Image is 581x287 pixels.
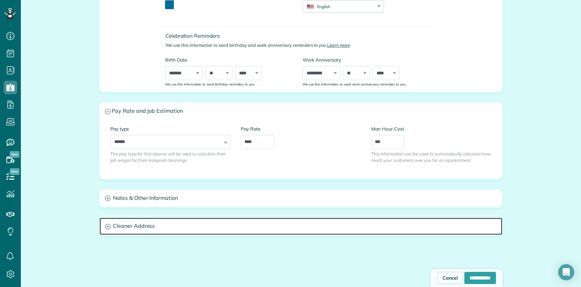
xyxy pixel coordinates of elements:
span: New [10,151,20,158]
label: Pay type [110,125,231,132]
a: Pay Rate and Job Estimation [100,103,502,120]
label: Pay Rate [241,125,361,132]
div: Open Intercom Messenger [558,264,574,280]
h4: Celebration Reminders [165,33,435,39]
a: Notes & Other Information [100,190,502,207]
sub: We use this information to send work anniversary reminders to you. [303,82,406,86]
button: toggle color picker dialog [165,0,174,9]
a: Learn more [327,42,350,48]
sub: We use this information to send birthday reminders to you. [165,82,255,86]
a: Cancel [437,272,463,284]
a: Cleaner Address [100,218,502,235]
span: New [10,168,20,175]
label: Work Anniversary [303,57,430,63]
p: We use this information to send birthday and work anniversary reminders to you. [165,42,435,48]
label: Birth Date [165,57,292,63]
label: Man Hour Cost [371,125,492,132]
div: English [303,4,375,9]
span: This information can be used to automatically calculate how much your customers owe you for an ap... [371,151,492,164]
span: The pay type for this cleaner will be used to calculate their job wages for their assigned cleanings [110,151,231,164]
